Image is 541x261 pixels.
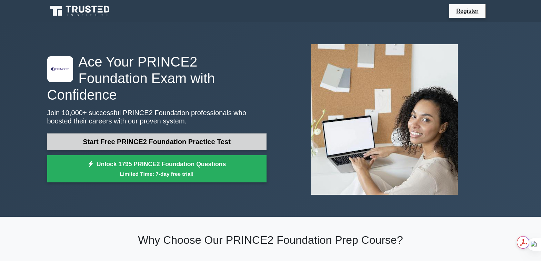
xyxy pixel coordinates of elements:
a: Register [452,7,482,15]
a: Start Free PRINCE2 Foundation Practice Test [47,133,267,150]
a: Unlock 1795 PRINCE2 Foundation QuestionsLimited Time: 7-day free trial! [47,155,267,183]
p: Join 10,000+ successful PRINCE2 Foundation professionals who boosted their careers with our prove... [47,109,267,125]
h2: Why Choose Our PRINCE2 Foundation Prep Course? [47,233,494,247]
h1: Ace Your PRINCE2 Foundation Exam with Confidence [47,53,267,103]
small: Limited Time: 7-day free trial! [56,170,258,178]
